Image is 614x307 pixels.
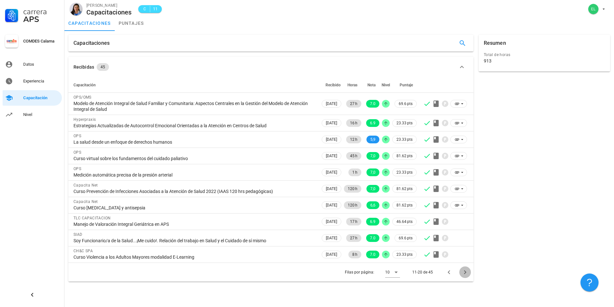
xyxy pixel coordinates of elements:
div: Curso Violencia a los Adultos Mayores modalidad E-Learning [73,254,315,260]
div: Medición automática precisa de la presión arterial [73,172,315,178]
span: 7,0 [370,168,375,176]
span: [DATE] [326,120,337,127]
span: 27 h [350,234,357,242]
a: puntajes [115,15,148,31]
span: 11 [153,6,158,12]
div: Capacitaciones [73,35,110,52]
span: OPS [73,150,81,155]
span: 23.33 pts [396,169,413,176]
div: Modelo de Atención Integral de Salud Familiar y Comunitaria: Aspectos Centrales en la Gestión del... [73,101,315,112]
span: [DATE] [326,235,337,242]
span: 6,6 [370,201,375,209]
a: Datos [3,57,62,72]
th: Horas [343,77,363,93]
div: Resumen [484,35,506,52]
div: Soy Funcionario/a de la Salud...¡Me cuido!. Relación del trabajo en Salud y el Cuidado de sí mismo [73,238,315,244]
button: Recibidas 45 [68,57,473,77]
th: Nivel [381,77,391,93]
span: 7.0 [370,100,375,108]
span: 120 h [348,185,357,193]
div: Datos [23,62,59,67]
th: Capacitación [68,77,320,93]
span: TLC CAPACITACION [73,216,111,220]
div: Nivel [23,112,59,117]
span: CH&C SPA [73,249,93,253]
div: Filas por página: [345,263,400,282]
span: 69.6 pts [399,101,413,107]
div: 913 [484,58,492,64]
div: Capacitación [23,95,59,101]
div: La salud desde un enfoque de derechos humanos [73,139,315,145]
button: Página anterior [443,266,455,278]
span: 16 h [350,119,357,127]
a: Capacitación [3,90,62,106]
span: 23.33 pts [396,251,413,258]
span: [DATE] [326,251,337,258]
div: Carrera [23,8,59,15]
span: Nivel [382,83,390,87]
span: 7.0 [370,234,375,242]
div: 10Filas por página: [385,267,400,277]
span: 1 h [352,168,357,176]
span: 23.33 pts [396,120,413,126]
span: 45 [101,63,105,71]
div: Recibidas [73,63,94,71]
div: APS [23,15,59,23]
div: Total de horas [484,52,605,58]
span: OPS [73,167,81,171]
span: Capacitación [73,83,96,87]
div: 11-20 de 45 [412,269,433,275]
div: COMDES Calama [23,39,59,44]
span: 12 h [350,136,357,143]
span: [DATE] [326,100,337,107]
span: SIAD [73,232,83,237]
span: [DATE] [326,218,337,225]
span: [DATE] [326,169,337,176]
span: C [142,6,147,12]
a: Experiencia [3,73,62,89]
span: 23.33 pts [396,136,413,143]
div: Manejo de Valoración Integral Geriátrica en APS [73,221,315,227]
div: avatar [70,3,83,15]
span: Recibido [326,83,341,87]
span: Capacita Net [73,183,98,187]
span: OPS/OMS [73,95,92,100]
span: 5,9 [370,136,375,143]
div: avatar [588,4,599,14]
div: Curso virtual sobre los fundamentos del cuidado paliativo [73,156,315,161]
span: 81.62 pts [396,153,413,159]
span: 69.6 pts [399,235,413,241]
div: Estrategias Actualizadas de Autocontrol Emocional Orientadas a la Atención en Centros de Salud [73,123,315,129]
a: capacitaciones [64,15,115,31]
span: Capacita Net [73,199,98,204]
span: [DATE] [326,202,337,209]
span: 8 h [352,251,357,258]
span: 81.62 pts [396,186,413,192]
span: 6.9 [370,119,375,127]
span: 7.0 [370,251,375,258]
span: Nota [367,83,375,87]
th: Nota [363,77,381,93]
span: [DATE] [326,185,337,192]
th: Puntaje [391,77,418,93]
span: Puntaje [400,83,413,87]
button: Página siguiente [459,266,471,278]
div: Curso Prevención de Infecciones Asociadas a la Atención de Salud 2022 (IAAS 120 hrs pedagógicas) [73,188,315,194]
span: [DATE] [326,136,337,143]
span: 45 h [350,152,357,160]
span: 27 h [350,100,357,108]
span: Hyperpraxis [73,117,96,122]
span: OPS [73,134,81,138]
span: 7,0 [370,152,375,160]
span: 46.64 pts [396,218,413,225]
div: Capacitaciones [86,9,132,16]
span: 81.62 pts [396,202,413,208]
span: Horas [347,83,357,87]
div: Experiencia [23,79,59,84]
th: Recibido [320,77,343,93]
div: [PERSON_NAME] [86,2,132,9]
div: Curso [MEDICAL_DATA] y antisepsia [73,205,315,211]
a: Nivel [3,107,62,122]
span: 120 h [348,201,357,209]
div: 10 [385,269,390,275]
